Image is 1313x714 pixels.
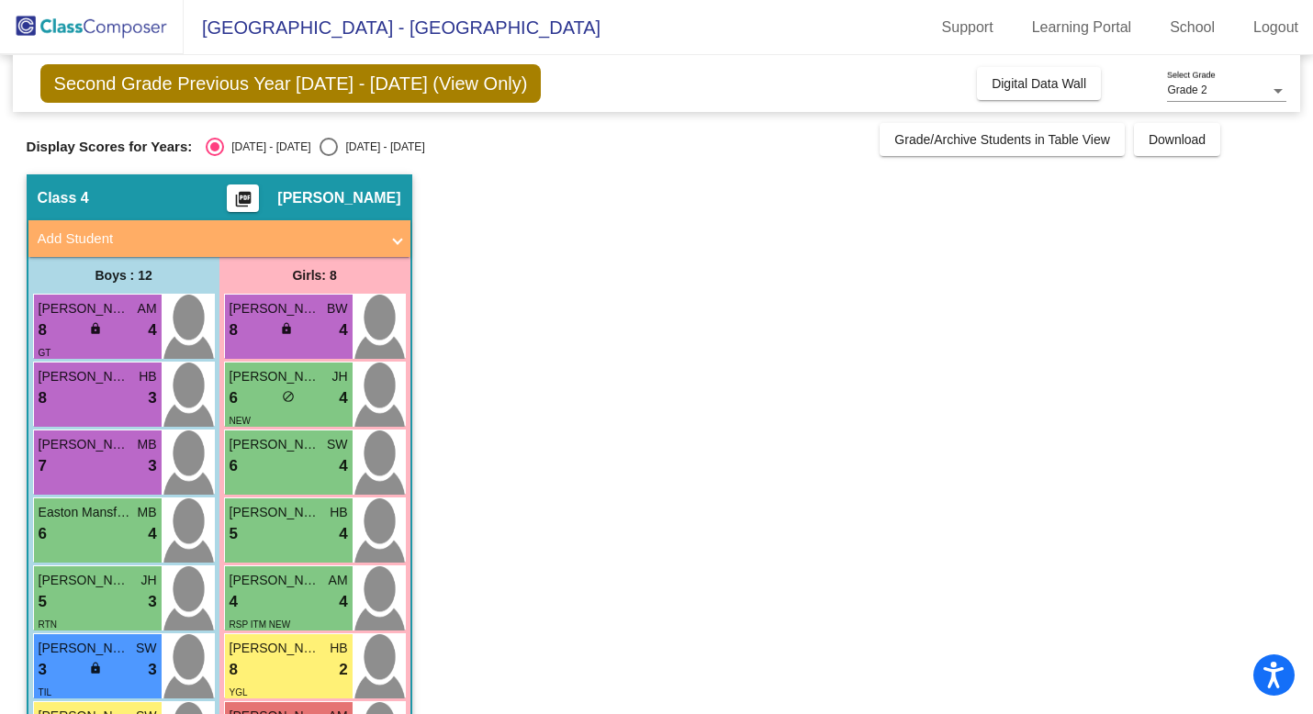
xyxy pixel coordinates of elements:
span: Digital Data Wall [992,76,1086,91]
span: 3 [39,658,47,682]
span: 6 [230,454,238,478]
mat-expansion-panel-header: Add Student [28,220,410,257]
mat-icon: picture_as_pdf [232,190,254,216]
span: 4 [339,590,347,614]
button: Download [1134,123,1220,156]
span: 4 [148,522,156,546]
span: 3 [148,658,156,682]
span: HB [139,367,156,386]
span: JH [140,571,156,590]
span: RSP ITM NEW [230,619,290,630]
span: lock [89,322,102,335]
span: 7 [39,454,47,478]
span: [PERSON_NAME] [230,571,321,590]
span: 4 [339,522,347,546]
span: 4 [230,590,238,614]
span: HB [330,503,347,522]
span: AM [138,299,157,318]
span: [PERSON_NAME] [230,639,321,658]
span: Download [1149,132,1206,147]
span: 4 [148,318,156,342]
span: Class 4 [38,189,89,207]
span: 8 [39,318,47,342]
span: [PERSON_NAME] [230,367,321,386]
span: [PERSON_NAME] [230,299,321,318]
span: [PERSON_NAME] [39,435,130,454]
mat-radio-group: Select an option [206,138,424,156]
div: Girls: 8 [219,257,410,294]
span: Second Grade Previous Year [DATE] - [DATE] (View Only) [40,64,542,103]
div: [DATE] - [DATE] [224,139,310,155]
span: 3 [148,386,156,410]
span: MB [138,503,157,522]
span: YGL [230,687,248,697]
a: School [1155,13,1229,42]
span: 2 [339,658,347,682]
span: [PERSON_NAME] [39,571,130,590]
button: Grade/Archive Students in Table View [880,123,1125,156]
span: [PERSON_NAME] [230,503,321,522]
span: do_not_disturb_alt [282,390,295,403]
span: AM [329,571,348,590]
a: Logout [1239,13,1313,42]
div: Boys : 12 [28,257,219,294]
span: [PERSON_NAME] [230,435,321,454]
span: RTN [39,619,57,630]
span: 3 [148,590,156,614]
button: Digital Data Wall [977,67,1101,100]
span: BW [327,299,348,318]
span: Display Scores for Years: [27,139,193,155]
span: 5 [39,590,47,614]
span: [PERSON_NAME] [277,189,400,207]
span: MB [138,435,157,454]
span: SW [136,639,157,658]
span: SW [327,435,348,454]
span: NEW [230,416,251,426]
span: 8 [230,658,238,682]
span: 4 [339,318,347,342]
span: Grade/Archive Students in Table View [894,132,1110,147]
span: lock [89,662,102,675]
span: JH [331,367,347,386]
a: Learning Portal [1017,13,1147,42]
span: 5 [230,522,238,546]
div: [DATE] - [DATE] [338,139,424,155]
span: [PERSON_NAME] [39,299,130,318]
span: 8 [230,318,238,342]
span: 6 [230,386,238,410]
span: [PERSON_NAME] [39,639,130,658]
span: [PERSON_NAME] [39,367,130,386]
span: [GEOGRAPHIC_DATA] - [GEOGRAPHIC_DATA] [184,13,600,42]
span: TIL [39,687,51,697]
span: HB [330,639,347,658]
span: GT [39,348,51,358]
span: 8 [39,386,47,410]
span: 4 [339,454,347,478]
button: Print Students Details [227,184,259,212]
span: lock [280,322,293,335]
span: 3 [148,454,156,478]
span: 4 [339,386,347,410]
mat-panel-title: Add Student [38,229,379,250]
span: 6 [39,522,47,546]
span: Easton Mansfield [39,503,130,522]
a: Support [927,13,1008,42]
span: Grade 2 [1167,84,1206,96]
